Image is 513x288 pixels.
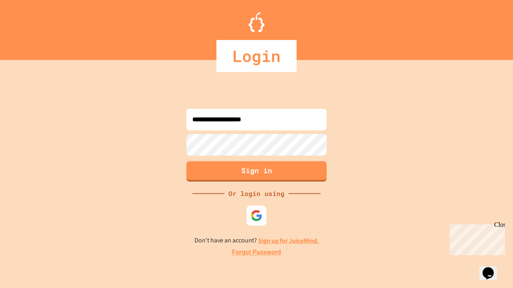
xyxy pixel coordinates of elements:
a: Sign up for JuiceMind. [258,236,319,245]
a: Forgot Password [232,248,281,257]
div: Or login using [224,189,289,198]
iframe: chat widget [446,221,505,255]
p: Don't have an account? [194,236,319,246]
img: Logo.svg [248,12,265,32]
div: Login [216,40,297,72]
img: google-icon.svg [250,210,263,222]
iframe: chat widget [479,256,505,280]
button: Sign in [186,161,327,182]
div: Chat with us now!Close [3,3,55,51]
